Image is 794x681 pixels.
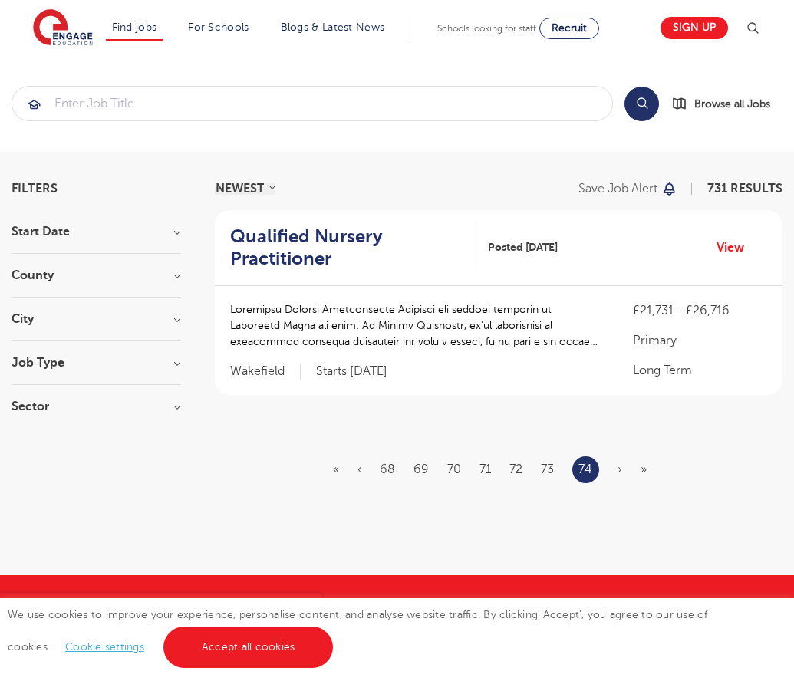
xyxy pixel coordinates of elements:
[661,17,728,39] a: Sign up
[12,86,613,121] div: Submit
[33,9,93,48] img: Engage Education
[316,364,387,380] p: Starts [DATE]
[707,182,782,196] span: 731 RESULTS
[12,87,612,120] input: Submit
[641,462,647,476] span: »
[188,21,249,33] a: For Schools
[509,462,522,476] a: 72
[633,301,767,320] p: £21,731 - £26,716
[413,462,429,476] a: 69
[230,225,476,270] a: Qualified Nursery Practitioner
[12,183,58,195] span: Filters
[578,459,592,479] a: 74
[333,462,339,476] a: First
[12,400,180,413] h3: Sector
[112,21,157,33] a: Find jobs
[8,609,708,653] span: We use cookies to improve your experience, personalise content, and analyse website traffic. By c...
[12,313,180,325] h3: City
[578,183,657,195] p: Save job alert
[230,225,464,270] h2: Qualified Nursery Practitioner
[624,87,659,121] button: Search
[380,462,395,476] a: 68
[437,23,536,34] span: Schools looking for staff
[447,462,461,476] a: 70
[12,225,180,238] h3: Start Date
[541,462,554,476] a: 73
[694,95,770,113] span: Browse all Jobs
[618,462,622,476] span: ›
[230,301,602,350] p: Loremipsu Dolorsi Ametconsecte Adipisci eli seddoei temporin ut Laboreetd Magna ali enim: Ad Mini...
[717,238,756,258] a: View
[633,331,767,350] p: Primary
[281,21,385,33] a: Blogs & Latest News
[292,593,322,623] button: Close
[12,269,180,281] h3: County
[552,22,587,34] span: Recruit
[671,95,782,113] a: Browse all Jobs
[65,641,144,653] a: Cookie settings
[578,183,677,195] button: Save job alert
[479,462,491,476] a: 71
[230,364,301,380] span: Wakefield
[539,18,599,39] a: Recruit
[633,361,767,380] p: Long Term
[357,462,361,476] a: Previous
[12,357,180,369] h3: Job Type
[163,627,334,668] a: Accept all cookies
[488,239,558,255] span: Posted [DATE]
